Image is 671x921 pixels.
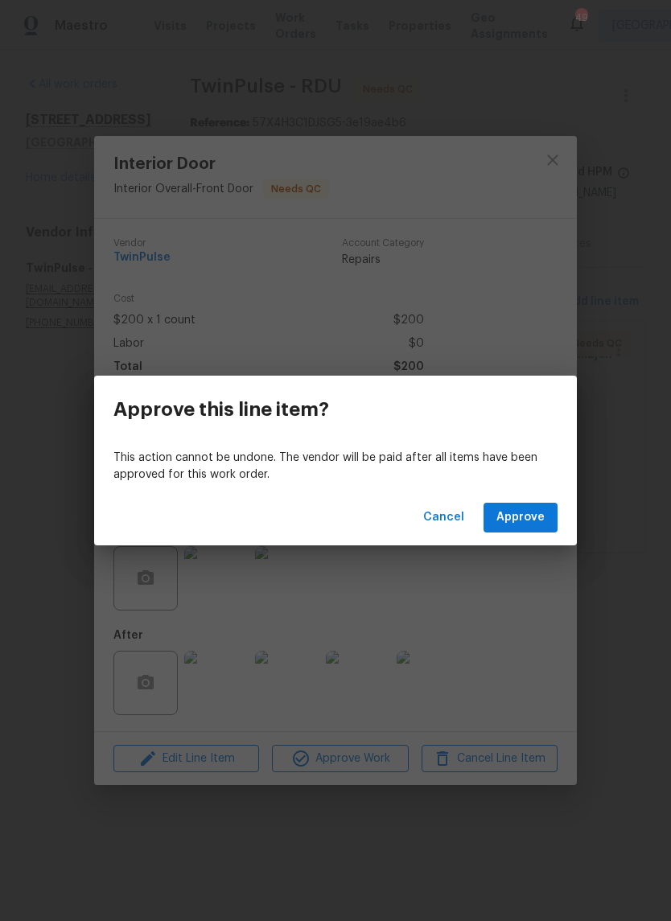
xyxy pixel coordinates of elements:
button: Cancel [417,503,471,532]
span: Approve [496,508,545,528]
span: Cancel [423,508,464,528]
button: Approve [484,503,558,532]
p: This action cannot be undone. The vendor will be paid after all items have been approved for this... [113,450,558,483]
h3: Approve this line item? [113,398,329,421]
